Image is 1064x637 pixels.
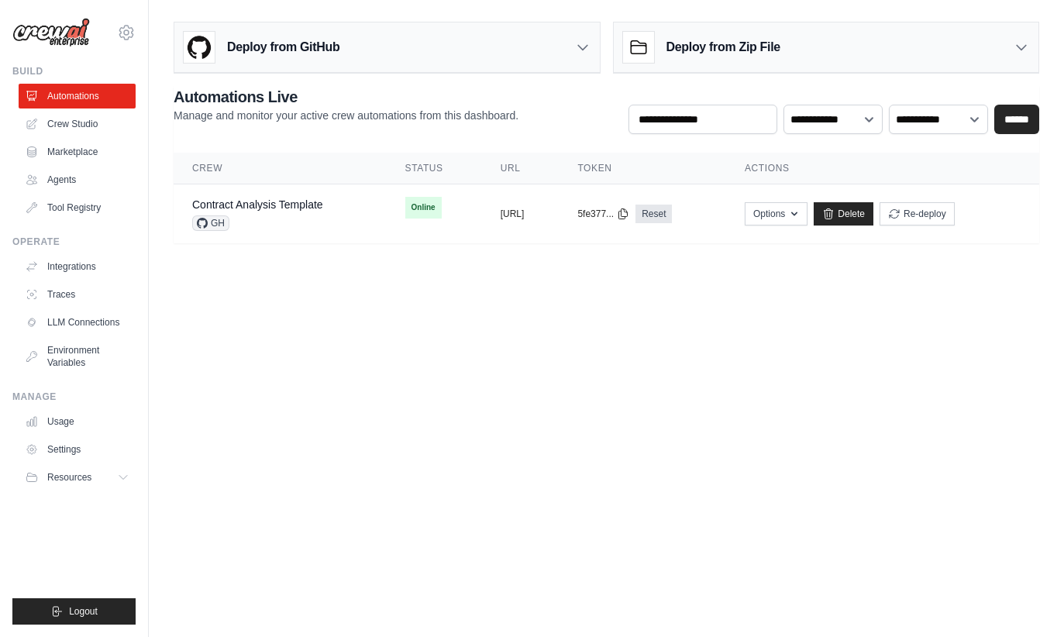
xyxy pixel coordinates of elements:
[12,236,136,248] div: Operate
[745,202,807,226] button: Options
[19,195,136,220] a: Tool Registry
[227,38,339,57] h3: Deploy from GitHub
[635,205,672,223] a: Reset
[19,465,136,490] button: Resources
[19,84,136,108] a: Automations
[19,254,136,279] a: Integrations
[184,32,215,63] img: GitHub Logo
[12,18,90,47] img: Logo
[12,598,136,625] button: Logout
[47,471,91,484] span: Resources
[19,409,136,434] a: Usage
[19,167,136,192] a: Agents
[19,112,136,136] a: Crew Studio
[19,437,136,462] a: Settings
[174,153,387,184] th: Crew
[559,153,726,184] th: Token
[19,338,136,375] a: Environment Variables
[814,202,873,226] a: Delete
[192,215,229,231] span: GH
[174,86,518,108] h2: Automations Live
[880,202,955,226] button: Re-deploy
[12,391,136,403] div: Manage
[666,38,780,57] h3: Deploy from Zip File
[19,310,136,335] a: LLM Connections
[726,153,1039,184] th: Actions
[174,108,518,123] p: Manage and monitor your active crew automations from this dashboard.
[192,198,323,211] a: Contract Analysis Template
[482,153,560,184] th: URL
[19,139,136,164] a: Marketplace
[19,282,136,307] a: Traces
[405,197,442,219] span: Online
[387,153,482,184] th: Status
[12,65,136,77] div: Build
[577,208,629,220] button: 5fe377...
[69,605,98,618] span: Logout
